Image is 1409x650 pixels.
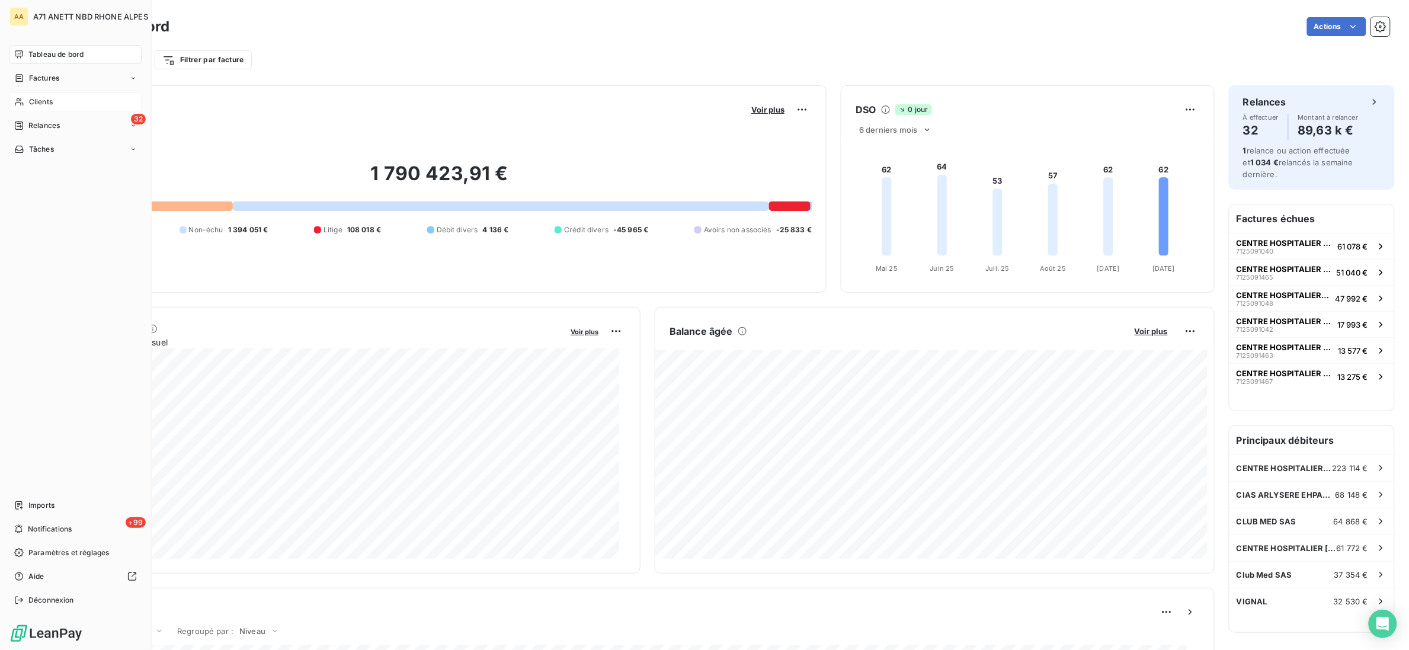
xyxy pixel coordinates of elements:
button: CENTRE HOSPITALIER [GEOGRAPHIC_DATA]712509104061 078 € [1229,233,1394,259]
span: 7125091042 [1237,326,1274,333]
span: 6 derniers mois [859,125,917,135]
span: -25 833 € [776,225,812,235]
button: Actions [1307,17,1366,36]
span: 37 354 € [1334,570,1368,579]
span: Factures [29,73,59,84]
span: 0 jour [895,104,932,115]
tspan: [DATE] [1097,264,1120,273]
span: Club Med SAS [1237,570,1292,579]
span: 223 114 € [1333,463,1368,473]
span: Litige [324,225,342,235]
tspan: Juil. 25 [986,264,1010,273]
span: Regroupé par : [177,626,233,636]
a: Aide [9,567,142,586]
span: 1 394 051 € [228,225,268,235]
span: -45 965 € [613,225,648,235]
h4: 32 [1243,121,1279,140]
span: 1 034 € [1250,158,1279,167]
span: Tableau de bord [28,49,84,60]
span: Non-échu [189,225,223,235]
tspan: Juin 25 [930,264,955,273]
h6: Factures échues [1229,204,1394,233]
h6: DSO [856,103,876,117]
span: Voir plus [571,328,598,336]
h6: Principaux débiteurs [1229,426,1394,454]
tspan: Août 25 [1040,264,1067,273]
span: Imports [28,500,55,511]
span: 64 868 € [1334,517,1368,526]
span: 1 [1243,146,1247,155]
span: Notifications [28,524,72,534]
span: VIGNAL [1237,597,1267,606]
span: À effectuer [1243,114,1279,121]
span: Crédit divers [564,225,609,235]
span: Débit divers [437,225,478,235]
h6: Relances [1243,95,1286,109]
button: CENTRE HOSPITALIER [GEOGRAPHIC_DATA]712509146313 577 € [1229,337,1394,363]
span: CENTRE HOSPITALIER [GEOGRAPHIC_DATA] [1237,463,1333,473]
div: AA [9,7,28,26]
span: 108 018 € [347,225,381,235]
button: Voir plus [1131,326,1171,337]
span: +99 [126,517,146,528]
span: 7125091463 [1237,352,1274,359]
span: Paramètres et réglages [28,547,109,558]
span: 32 530 € [1334,597,1368,606]
span: CENTRE HOSPITALIER [GEOGRAPHIC_DATA] [1237,290,1331,300]
span: Voir plus [751,105,784,114]
span: CENTRE HOSPITALIER [GEOGRAPHIC_DATA] [1237,342,1334,352]
span: 4 136 € [483,225,509,235]
span: 13 577 € [1338,346,1368,356]
span: CENTRE HOSPITALIER [GEOGRAPHIC_DATA] [1237,316,1333,326]
span: CENTRE HOSPITALIER [GEOGRAPHIC_DATA] [1237,264,1332,274]
button: CENTRE HOSPITALIER [GEOGRAPHIC_DATA]712509146713 275 € [1229,363,1394,389]
button: CENTRE HOSPITALIER [GEOGRAPHIC_DATA]712509104217 993 € [1229,311,1394,337]
span: 47 992 € [1336,294,1368,303]
span: Relances [28,120,60,131]
span: 7125091040 [1237,248,1274,255]
span: Aide [28,571,44,582]
span: CIAS ARLYSERE EHPAD LA NIVEOLE [1237,490,1336,499]
span: 68 148 € [1336,490,1368,499]
button: Filtrer par facture [155,50,252,69]
span: 61 772 € [1337,543,1368,553]
span: CENTRE HOSPITALIER [GEOGRAPHIC_DATA] [1237,369,1333,378]
span: 32 [131,114,146,124]
button: Voir plus [567,326,602,337]
span: Clients [29,97,53,107]
button: Voir plus [748,104,788,115]
span: Tâches [29,144,54,155]
h6: Balance âgée [670,324,733,338]
span: 13 275 € [1338,372,1368,382]
div: Open Intercom Messenger [1369,610,1397,638]
button: CENTRE HOSPITALIER [GEOGRAPHIC_DATA]712509104847 992 € [1229,285,1394,311]
span: CENTRE HOSPITALIER [GEOGRAPHIC_DATA] [1237,543,1337,553]
tspan: Mai 25 [876,264,898,273]
span: CENTRE HOSPITALIER [GEOGRAPHIC_DATA] [1237,238,1333,248]
span: Déconnexion [28,595,74,606]
h4: 89,63 k € [1298,121,1359,140]
span: 7125091467 [1237,378,1273,385]
button: CENTRE HOSPITALIER [GEOGRAPHIC_DATA]712509146551 040 € [1229,259,1394,285]
span: CLUB MED SAS [1237,517,1296,526]
span: Montant à relancer [1298,114,1359,121]
img: Logo LeanPay [9,624,83,643]
span: Chiffre d'affaires mensuel [67,336,562,348]
span: 61 078 € [1338,242,1368,251]
h2: 1 790 423,91 € [67,162,812,197]
span: 7125091465 [1237,274,1274,281]
span: A71 ANETT NBD RHONE ALPES [33,12,148,21]
span: relance ou action effectuée et relancés la semaine dernière. [1243,146,1353,179]
span: Niveau [239,626,265,636]
span: 7125091048 [1237,300,1274,307]
tspan: [DATE] [1153,264,1176,273]
span: Voir plus [1135,326,1168,336]
span: Avoirs non associés [704,225,771,235]
span: 51 040 € [1337,268,1368,277]
span: 17 993 € [1338,320,1368,329]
